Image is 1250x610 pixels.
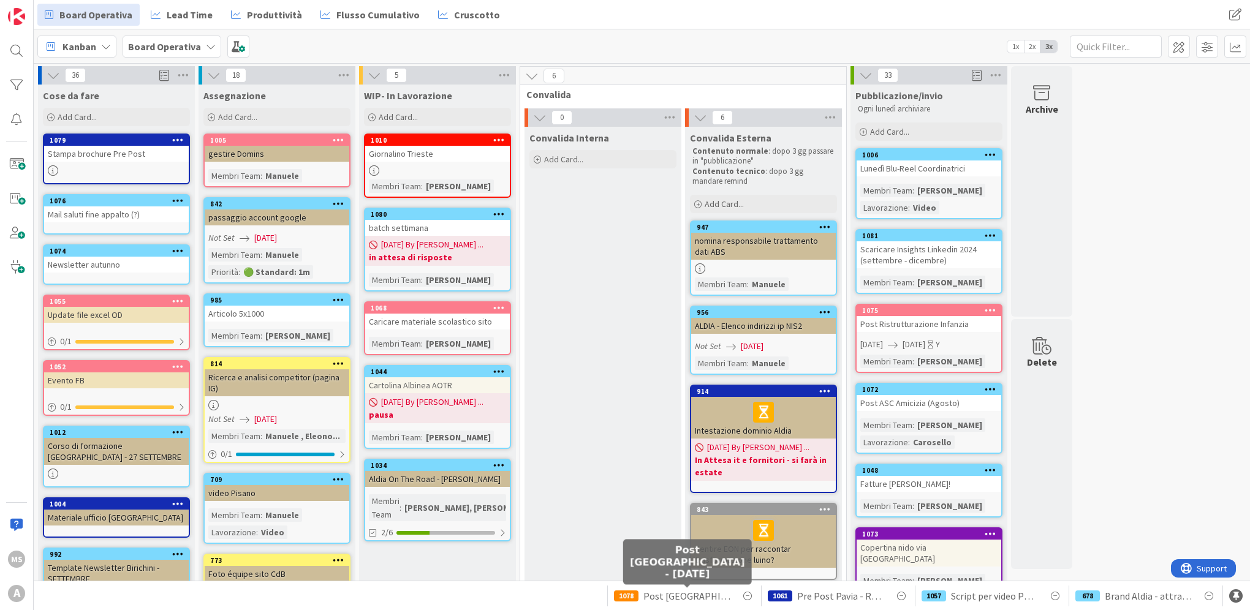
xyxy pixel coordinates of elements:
div: Membri Team [208,429,260,443]
div: 1044Cartolina Albinea AOTR [365,366,510,393]
div: 1076 [44,195,189,206]
div: Membri Team [860,276,912,289]
div: 1004Materiale ufficio [GEOGRAPHIC_DATA] [44,499,189,525]
span: : [908,435,910,449]
a: 1005gestire DominsMembri Team:Manuele [203,134,350,187]
span: Add Card... [218,111,257,122]
span: 0 [551,110,572,125]
div: 1012 [44,427,189,438]
div: 985 [205,295,349,306]
div: 842 [210,200,349,208]
div: Membri Team [860,355,912,368]
span: 0 / 1 [221,448,232,461]
span: : [260,429,262,443]
span: : [260,508,262,522]
div: 1073Copertina nido via [GEOGRAPHIC_DATA] [857,529,1001,567]
div: 1010 [371,136,510,145]
span: : [260,169,262,183]
div: 1012 [50,428,189,437]
a: 1055Update file excel OD0/1 [43,295,190,350]
div: 1010Giornalino Trieste [365,135,510,162]
a: 814Ricerca e analisi competitor (pagina IG)Not Set[DATE]Membri Team:Manuele , Eleono...0/1 [203,357,350,463]
div: Copertina nido via [GEOGRAPHIC_DATA] [857,540,1001,567]
div: A [8,585,25,602]
span: : [747,277,749,291]
div: 1052Evento FB [44,361,189,388]
div: 1081Scaricare Insights Linkedin 2024 (settembre - dicembre) [857,230,1001,268]
div: 1073 [857,529,1001,540]
span: : [421,431,423,444]
a: 1074Newsletter autunno [43,244,190,285]
span: 0 / 1 [60,335,72,348]
span: 5 [386,68,407,83]
div: 956 [697,308,836,317]
div: Manuele [262,169,302,183]
div: video Pisano [205,485,349,501]
div: 1080 [371,210,510,219]
div: 1034 [365,460,510,471]
div: 773 [210,556,349,565]
div: 1075 [862,306,1001,315]
div: [PERSON_NAME] [914,355,985,368]
div: Post Ristrutturazione Infanzia [857,316,1001,332]
div: 985 [210,296,349,304]
div: 0/1 [44,399,189,415]
div: [PERSON_NAME] [914,499,985,513]
span: : [400,501,401,514]
div: [PERSON_NAME] [423,337,494,350]
div: Delete [1027,355,1057,369]
a: Lead Time [143,4,220,26]
div: Membri Team [208,508,260,522]
div: 0/1 [205,446,349,462]
div: 1012Corso di formazione [GEOGRAPHIC_DATA] - 27 SETTEMBRE [44,427,189,465]
span: 36 [65,68,86,83]
div: 709video Pisano [205,474,349,501]
a: 1006Lunedì Blu-Reel CoordinatriciMembri Team:[PERSON_NAME]Lavorazione:Video [855,148,1002,219]
span: : [238,265,240,279]
div: 1072Post ASC Amicizia (Agosto) [857,384,1001,411]
div: 956 [691,307,836,318]
div: Manuele [749,277,789,291]
div: 814Ricerca e analisi competitor (pagina IG) [205,358,349,396]
div: [PERSON_NAME] [914,276,985,289]
span: 3x [1040,40,1057,53]
a: 709video PisanoMembri Team:ManueleLavorazione:Video [203,473,350,544]
div: 1074Newsletter autunno [44,246,189,273]
div: Manuele [262,248,302,262]
div: 992 [50,550,189,559]
div: 1055 [50,297,189,306]
span: Produttività [247,7,302,22]
div: 1044 [371,367,510,376]
a: 1052Evento FB0/1 [43,360,190,416]
span: [DATE] [741,340,763,353]
a: 1075Post Ristrutturazione Infanzia[DATE][DATE]YMembri Team:[PERSON_NAME] [855,304,1002,373]
div: 1052 [50,363,189,371]
span: [DATE] By [PERSON_NAME] ... [707,441,809,454]
a: 1044Cartolina Albinea AOTR[DATE] By [PERSON_NAME] ...pausaMembri Team:[PERSON_NAME] [364,365,511,449]
div: Post ASC Amicizia (Agosto) [857,395,1001,411]
span: Support [26,2,56,17]
a: Cruscotto [431,4,507,26]
div: 1004 [50,500,189,508]
div: 1068 [371,304,510,312]
p: : dopo 3 gg mandare remind [692,167,835,187]
div: 678 [1075,590,1100,601]
div: Mail saluti fine appalto (?) [44,206,189,222]
div: Membri Team [369,337,421,350]
div: 1005gestire Domins [205,135,349,162]
div: Video [910,201,939,214]
span: [DATE] [903,338,925,351]
span: Brand Aldia - attrattività [1105,589,1192,603]
span: : [912,276,914,289]
div: passaggio account google [205,209,349,225]
div: [PERSON_NAME] [914,574,985,587]
span: Board Operativa [59,7,132,22]
div: 842 [205,198,349,209]
div: 992 [44,549,189,560]
div: Membri Team [860,184,912,197]
div: 1075 [857,305,1001,316]
span: Add Card... [379,111,418,122]
div: 843 [691,504,836,515]
div: Lunedì Blu-Reel Coordinatrici [857,160,1001,176]
span: Lead Time [167,7,213,22]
